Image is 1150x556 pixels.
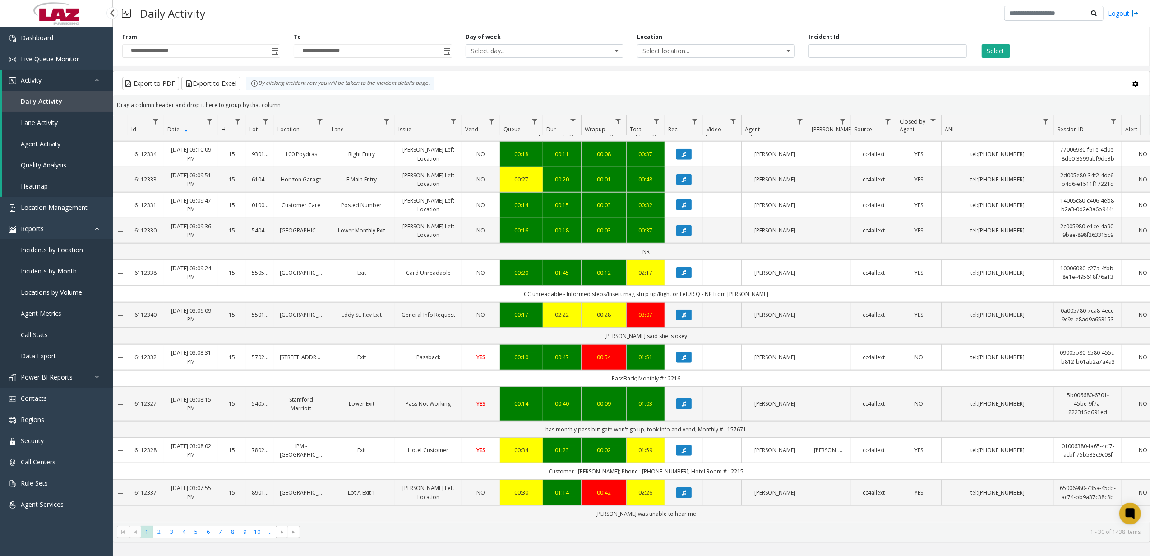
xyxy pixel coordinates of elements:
a: 00:10 [506,353,537,361]
a: 15 [224,353,240,361]
a: 09005b80-9580-455c-b812-b61ab2a7a4a3 [1060,348,1116,366]
a: 6112331 [133,201,158,209]
a: [PERSON_NAME] [747,201,803,209]
a: 02:22 [549,310,576,319]
img: 'icon' [9,438,16,445]
a: YES [902,269,936,277]
a: 14005c80-c406-4eb8-b2a3-0d2e3a6b9441 [1060,196,1116,213]
img: infoIcon.svg [251,80,258,87]
a: 930111 [252,150,268,158]
a: 02:17 [632,269,659,277]
a: 01:45 [549,269,576,277]
a: tel:[PHONE_NUMBER] [947,175,1048,184]
span: YES [914,150,923,158]
a: 00:17 [506,310,537,319]
div: 00:37 [632,226,659,235]
div: 00:11 [549,150,576,158]
a: [PERSON_NAME] [814,446,845,454]
a: cc4allext [857,446,891,454]
div: 00:09 [587,399,621,408]
a: 01:03 [632,399,659,408]
a: Queue Filter Menu [529,115,541,127]
a: 00:14 [506,201,537,209]
span: NO [477,201,485,209]
label: From [122,33,137,41]
a: 00:14 [506,399,537,408]
span: Security [21,436,44,445]
a: NO [467,201,494,209]
a: 00:02 [587,446,621,454]
a: tel:[PHONE_NUMBER] [947,446,1048,454]
a: 00:03 [587,201,621,209]
a: 00:03 [587,226,621,235]
a: 00:27 [506,175,537,184]
a: Activity [2,69,113,91]
span: YES [914,446,923,454]
a: 00:15 [549,201,576,209]
a: Posted Number [334,201,389,209]
span: YES [476,400,485,408]
a: 01:23 [549,446,576,454]
a: [GEOGRAPHIC_DATA] [280,269,323,277]
a: 570273 [252,353,268,361]
a: IPM - [GEOGRAPHIC_DATA] [280,442,323,459]
a: Lane Activity [2,112,113,133]
button: Export to PDF [122,77,179,90]
img: 'icon' [9,35,16,42]
span: Incidents by Location [21,246,83,254]
a: Date Filter Menu [204,115,216,127]
a: 01:51 [632,353,659,361]
a: 15 [224,201,240,209]
a: Quality Analysis [2,154,113,176]
a: 550570 [252,269,268,277]
a: 6112334 [133,150,158,158]
a: tel:[PHONE_NUMBER] [947,353,1048,361]
a: 15 [224,175,240,184]
a: 6112327 [133,399,158,408]
a: Lower Monthly Exit [334,226,389,235]
a: YES [902,226,936,235]
img: 'icon' [9,226,16,233]
img: 'icon' [9,56,16,63]
a: NO [467,310,494,319]
a: E Main Entry [334,175,389,184]
a: NO [467,150,494,158]
span: YES [914,201,923,209]
a: 00:37 [632,150,659,158]
a: 15 [224,150,240,158]
a: 610455 [252,175,268,184]
a: [PERSON_NAME] [747,446,803,454]
a: 00:20 [506,269,537,277]
a: cc4allext [857,175,891,184]
a: cc4allext [857,269,891,277]
div: 01:59 [632,446,659,454]
a: Collapse Details [113,447,128,454]
div: 00:34 [506,446,537,454]
a: [DATE] 03:09:09 PM [170,306,212,324]
a: Customer Care [280,201,323,209]
a: Collapse Details [113,354,128,361]
a: [PERSON_NAME] [747,310,803,319]
span: Agent Activity [21,139,60,148]
a: 0a005780-7ca8-4ecc-9c9e-e8ad9a653153 [1060,306,1116,324]
a: NO [467,175,494,184]
a: Passback [401,353,456,361]
a: 780280 [252,446,268,454]
a: 6112330 [133,226,158,235]
a: [PERSON_NAME] [747,150,803,158]
span: Call Centers [21,458,55,466]
a: 15 [224,399,240,408]
a: [DATE] 03:09:24 PM [170,264,212,281]
div: 00:18 [549,226,576,235]
a: [PERSON_NAME] [747,226,803,235]
span: YES [476,353,485,361]
span: Locations by Volume [21,288,82,297]
a: 00:01 [587,175,621,184]
a: Agent Activity [2,133,113,154]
